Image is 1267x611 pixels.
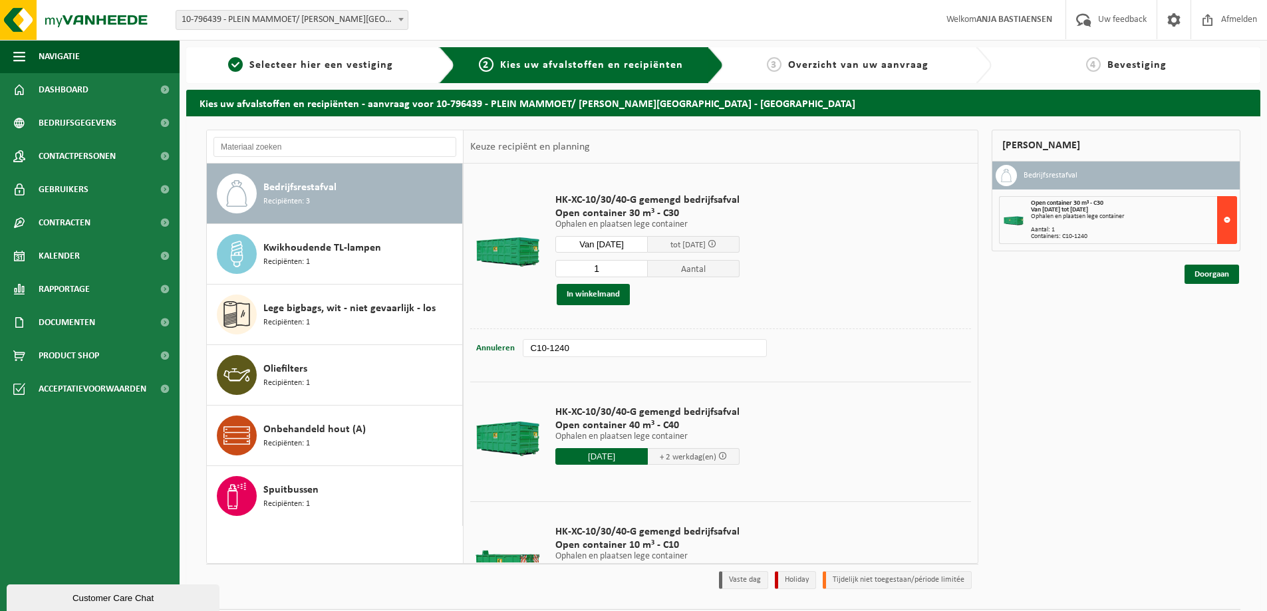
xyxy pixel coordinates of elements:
span: HK-XC-10/30/40-G gemengd bedrijfsafval [555,406,740,419]
span: 4 [1086,57,1101,72]
span: Bevestiging [1107,60,1167,70]
span: Bedrijfsrestafval [263,180,337,195]
span: Open container 30 m³ - C30 [555,207,740,220]
span: Recipiënten: 1 [263,316,310,329]
button: Oliefilters Recipiënten: 1 [207,345,463,406]
span: 1 [228,57,243,72]
strong: ANJA BASTIAENSEN [976,15,1052,25]
span: Dashboard [39,73,88,106]
div: Keuze recipiënt en planning [464,130,597,164]
span: Recipiënten: 1 [263,377,310,390]
h3: Bedrijfsrestafval [1024,165,1077,186]
button: Bedrijfsrestafval Recipiënten: 3 [207,164,463,224]
span: 10-796439 - PLEIN MAMMOET/ C. STEINWEG - ANTWERPEN [176,10,408,30]
span: Navigatie [39,40,80,73]
span: Recipiënten: 1 [263,498,310,511]
span: Product Shop [39,339,99,372]
button: Onbehandeld hout (A) Recipiënten: 1 [207,406,463,466]
a: 1Selecteer hier een vestiging [193,57,428,73]
span: Kalender [39,239,80,273]
span: 2 [479,57,493,72]
button: Lege bigbags, wit - niet gevaarlijk - los Recipiënten: 1 [207,285,463,345]
span: Gebruikers [39,173,88,206]
button: Annuleren [475,339,516,358]
input: Selecteer datum [555,236,648,253]
span: HK-XC-10/30/40-G gemengd bedrijfsafval [555,525,740,539]
span: Aantal [648,260,740,277]
span: Documenten [39,306,95,339]
span: Acceptatievoorwaarden [39,372,146,406]
div: Ophalen en plaatsen lege container [1031,213,1236,220]
p: Ophalen en plaatsen lege container [555,552,740,561]
div: [PERSON_NAME] [992,130,1240,162]
strong: Van [DATE] tot [DATE] [1031,206,1088,213]
span: Rapportage [39,273,90,306]
span: 10-796439 - PLEIN MAMMOET/ C. STEINWEG - ANTWERPEN [176,11,408,29]
input: Materiaal zoeken [213,137,456,157]
span: tot [DATE] [670,241,706,249]
span: Kies uw afvalstoffen en recipiënten [500,60,683,70]
iframe: chat widget [7,582,222,611]
div: Aantal: 1 [1031,227,1236,233]
li: Tijdelijk niet toegestaan/période limitée [823,571,972,589]
div: Containers: C10-1240 [1031,233,1236,240]
button: In winkelmand [557,284,630,305]
button: Spuitbussen Recipiënten: 1 [207,466,463,526]
input: Selecteer datum [555,448,648,465]
h2: Kies uw afvalstoffen en recipiënten - aanvraag voor 10-796439 - PLEIN MAMMOET/ [PERSON_NAME][GEOG... [186,90,1260,116]
span: Contracten [39,206,90,239]
p: Ophalen en plaatsen lege container [555,432,740,441]
span: Selecteer hier een vestiging [249,60,393,70]
li: Holiday [775,571,816,589]
a: Doorgaan [1185,265,1239,284]
span: Recipiënten: 1 [263,437,310,450]
span: + 2 werkdag(en) [660,453,716,461]
span: 3 [767,57,781,72]
span: Bedrijfsgegevens [39,106,116,140]
span: Contactpersonen [39,140,116,173]
input: bv. C10-005 [523,339,766,357]
p: Ophalen en plaatsen lege container [555,220,740,229]
span: Onbehandeld hout (A) [263,422,366,437]
li: Vaste dag [719,571,768,589]
span: Annuleren [476,344,515,352]
span: Recipiënten: 1 [263,256,310,269]
button: Kwikhoudende TL-lampen Recipiënten: 1 [207,224,463,285]
span: HK-XC-10/30/40-G gemengd bedrijfsafval [555,193,740,207]
span: Recipiënten: 3 [263,195,310,208]
span: Open container 10 m³ - C10 [555,539,740,552]
span: Oliefilters [263,361,307,377]
span: Spuitbussen [263,482,319,498]
span: Overzicht van uw aanvraag [788,60,928,70]
span: Open container 30 m³ - C30 [1031,199,1103,207]
span: Open container 40 m³ - C40 [555,419,740,432]
span: Lege bigbags, wit - niet gevaarlijk - los [263,301,436,316]
span: Kwikhoudende TL-lampen [263,240,381,256]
